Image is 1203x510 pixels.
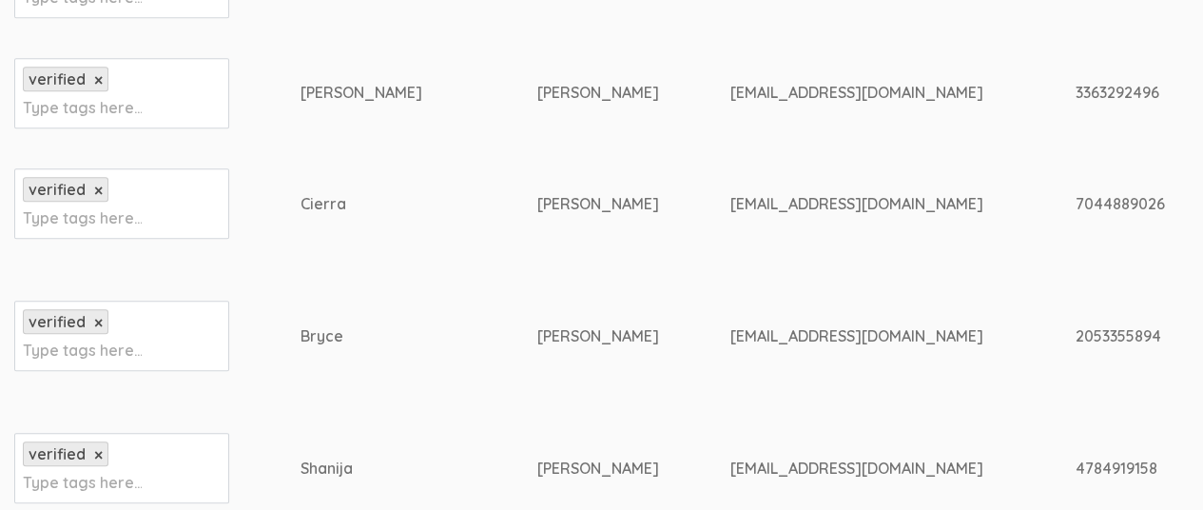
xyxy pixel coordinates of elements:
[537,193,659,215] div: [PERSON_NAME]
[29,69,86,88] span: verified
[94,447,103,463] a: ×
[730,193,1003,215] div: [EMAIL_ADDRESS][DOMAIN_NAME]
[29,312,86,331] span: verified
[94,183,103,199] a: ×
[537,325,659,347] div: [PERSON_NAME]
[301,193,466,215] div: Cierra
[94,72,103,88] a: ×
[29,180,86,199] span: verified
[730,325,1003,347] div: [EMAIL_ADDRESS][DOMAIN_NAME]
[537,82,659,104] div: [PERSON_NAME]
[537,458,659,480] div: [PERSON_NAME]
[301,82,466,104] div: [PERSON_NAME]
[23,95,142,120] input: Type tags here...
[29,444,86,463] span: verified
[730,82,1003,104] div: [EMAIL_ADDRESS][DOMAIN_NAME]
[730,458,1003,480] div: [EMAIL_ADDRESS][DOMAIN_NAME]
[23,470,142,495] input: Type tags here...
[23,206,142,230] input: Type tags here...
[301,458,466,480] div: Shanija
[301,325,466,347] div: Bryce
[94,315,103,331] a: ×
[23,338,142,363] input: Type tags here...
[1108,419,1203,510] iframe: Chat Widget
